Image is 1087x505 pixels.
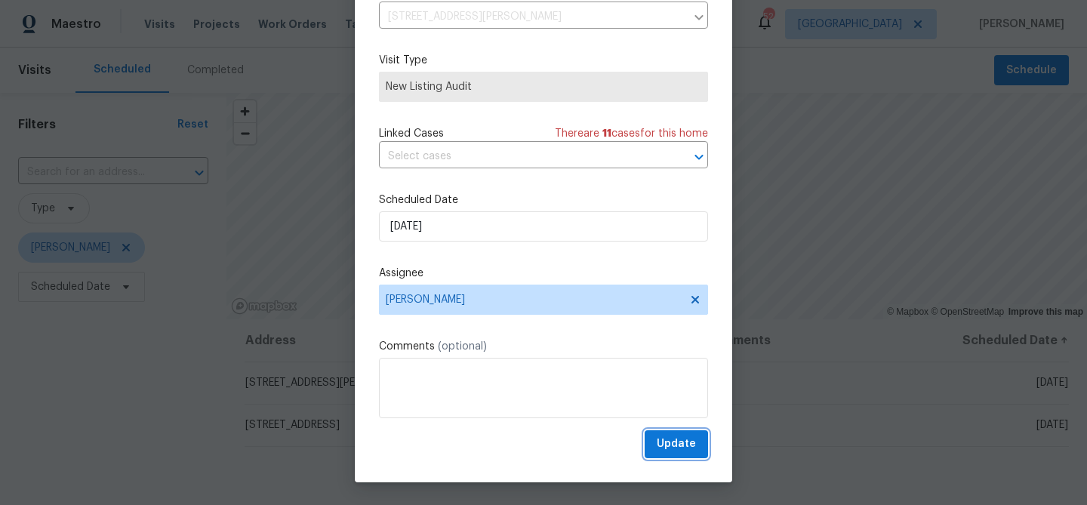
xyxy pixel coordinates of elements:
span: New Listing Audit [386,79,701,94]
button: Open [688,146,710,168]
span: There are case s for this home [555,126,708,141]
span: (optional) [438,341,487,352]
span: 11 [602,128,611,139]
input: Enter in an address [379,5,685,29]
input: Select cases [379,145,666,168]
span: Update [657,435,696,454]
label: Visit Type [379,53,708,68]
input: M/D/YYYY [379,211,708,242]
label: Scheduled Date [379,192,708,208]
span: Linked Cases [379,126,444,141]
span: [PERSON_NAME] [386,294,682,306]
label: Assignee [379,266,708,281]
label: Comments [379,339,708,354]
button: Update [645,430,708,458]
